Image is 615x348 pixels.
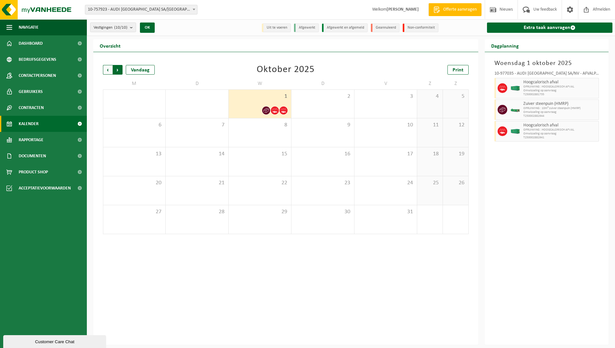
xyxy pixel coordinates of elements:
[19,68,56,84] span: Contactpersonen
[126,65,155,75] div: Vandaag
[169,179,225,187] span: 21
[169,151,225,158] span: 14
[19,19,39,35] span: Navigatie
[113,65,123,75] span: Volgende
[428,3,482,16] a: Offerte aanvragen
[523,80,597,85] span: Hoogcalorisch afval
[295,93,351,100] span: 2
[371,23,399,32] li: Geannuleerd
[166,78,228,89] td: D
[94,23,127,32] span: Vestigingen
[19,100,44,116] span: Contracten
[443,78,469,89] td: Z
[93,39,127,52] h2: Overzicht
[229,78,291,89] td: W
[232,179,288,187] span: 22
[523,128,597,132] span: OPRUIMING : HOOGCALORISCH AFVAL
[523,114,597,118] span: T250002882944
[232,93,288,100] span: 1
[19,84,43,100] span: Gebruikers
[403,23,438,32] li: Non-conformiteit
[485,39,525,52] h2: Dagplanning
[523,123,597,128] span: Hoogcalorisch afval
[447,65,469,75] a: Print
[446,179,465,187] span: 26
[19,180,71,196] span: Acceptatievoorwaarden
[106,179,162,187] span: 20
[420,93,439,100] span: 4
[19,132,43,148] span: Rapportage
[494,59,599,68] h3: Woensdag 1 oktober 2025
[387,7,419,12] strong: [PERSON_NAME]
[3,334,107,348] iframe: chat widget
[169,122,225,129] span: 7
[19,51,56,68] span: Bedrijfsgegevens
[358,208,414,215] span: 31
[322,23,368,32] li: Afgewerkt en afgemeld
[358,151,414,158] span: 17
[358,122,414,129] span: 10
[417,78,443,89] td: Z
[358,93,414,100] span: 3
[523,106,597,110] span: OPRUIMING : 10m³ zuiver steenpuin (HMRP)
[232,208,288,215] span: 29
[295,122,351,129] span: 9
[453,68,464,73] span: Print
[295,208,351,215] span: 30
[106,208,162,215] span: 27
[103,65,113,75] span: Vorige
[140,23,155,33] button: OK
[446,122,465,129] span: 12
[295,151,351,158] span: 16
[19,148,46,164] span: Documenten
[90,23,136,32] button: Vestigingen(10/10)
[19,35,43,51] span: Dashboard
[85,5,197,14] span: 10-757923 - AUDI BRUSSELS SA/NV - VORST
[446,93,465,100] span: 5
[446,151,465,158] span: 19
[510,107,520,112] img: HK-XC-10-GN-00
[420,179,439,187] span: 25
[232,122,288,129] span: 8
[294,23,319,32] li: Afgewerkt
[19,116,39,132] span: Kalender
[106,122,162,129] span: 6
[494,71,599,78] div: 10-977035 - AUDI [GEOGRAPHIC_DATA] SA/NV - AFVALPARK AP – OPRUIMING EOP - VORST
[169,208,225,215] span: 28
[523,93,597,96] span: T250002881735
[358,179,414,187] span: 24
[114,25,127,30] count: (10/10)
[523,89,597,93] span: Omwisseling op aanvraag
[510,86,520,91] img: HK-XC-40-GN-00
[295,179,351,187] span: 23
[523,110,597,114] span: Omwisseling op aanvraag
[523,132,597,136] span: Omwisseling op aanvraag
[106,151,162,158] span: 13
[523,85,597,89] span: OPRUIMING : HOOGCALORISCH AFVAL
[487,23,613,33] a: Extra taak aanvragen
[291,78,354,89] td: D
[232,151,288,158] span: 15
[523,101,597,106] span: Zuiver steenpuin (HMRP)
[420,122,439,129] span: 11
[19,164,48,180] span: Product Shop
[420,151,439,158] span: 18
[354,78,417,89] td: V
[257,65,315,75] div: Oktober 2025
[523,136,597,140] span: T250002882941
[442,6,478,13] span: Offerte aanvragen
[262,23,291,32] li: Uit te voeren
[510,129,520,134] img: HK-XC-40-GN-00
[103,78,166,89] td: M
